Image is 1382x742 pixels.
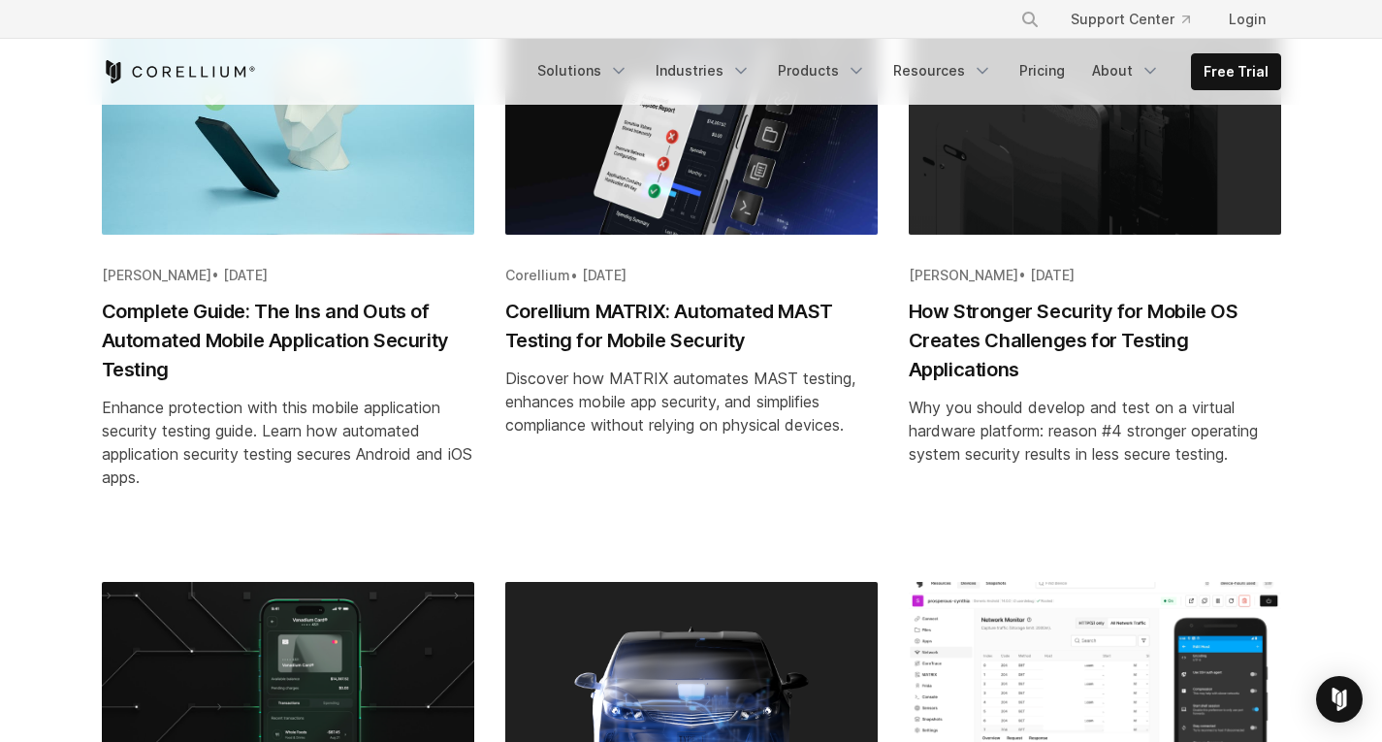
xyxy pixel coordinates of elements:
[909,266,1281,285] div: •
[1316,676,1363,723] div: Open Intercom Messenger
[909,267,1018,283] span: [PERSON_NAME]
[1080,53,1172,88] a: About
[582,267,627,283] span: [DATE]
[766,53,878,88] a: Products
[102,60,256,83] a: Corellium Home
[1012,2,1047,37] button: Search
[909,396,1281,466] div: Why you should develop and test on a virtual hardware platform: reason #4 stronger operating syst...
[1030,267,1075,283] span: [DATE]
[1055,2,1205,37] a: Support Center
[102,267,211,283] span: [PERSON_NAME]
[505,266,878,285] div: •
[505,367,878,436] div: Discover how MATRIX automates MAST testing, enhances mobile app security, and simplifies complian...
[882,53,1004,88] a: Resources
[505,267,570,283] span: Corellium
[1192,54,1280,89] a: Free Trial
[526,53,1281,90] div: Navigation Menu
[102,396,474,489] div: Enhance protection with this mobile application security testing guide. Learn how automated appli...
[1213,2,1281,37] a: Login
[102,266,474,285] div: •
[997,2,1281,37] div: Navigation Menu
[223,267,268,283] span: [DATE]
[909,297,1281,384] h2: How Stronger Security for Mobile OS Creates Challenges for Testing Applications
[505,297,878,355] h2: Corellium MATRIX: Automated MAST Testing for Mobile Security
[644,53,762,88] a: Industries
[526,53,640,88] a: Solutions
[1008,53,1077,88] a: Pricing
[102,297,474,384] h2: Complete Guide: The Ins and Outs of Automated Mobile Application Security Testing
